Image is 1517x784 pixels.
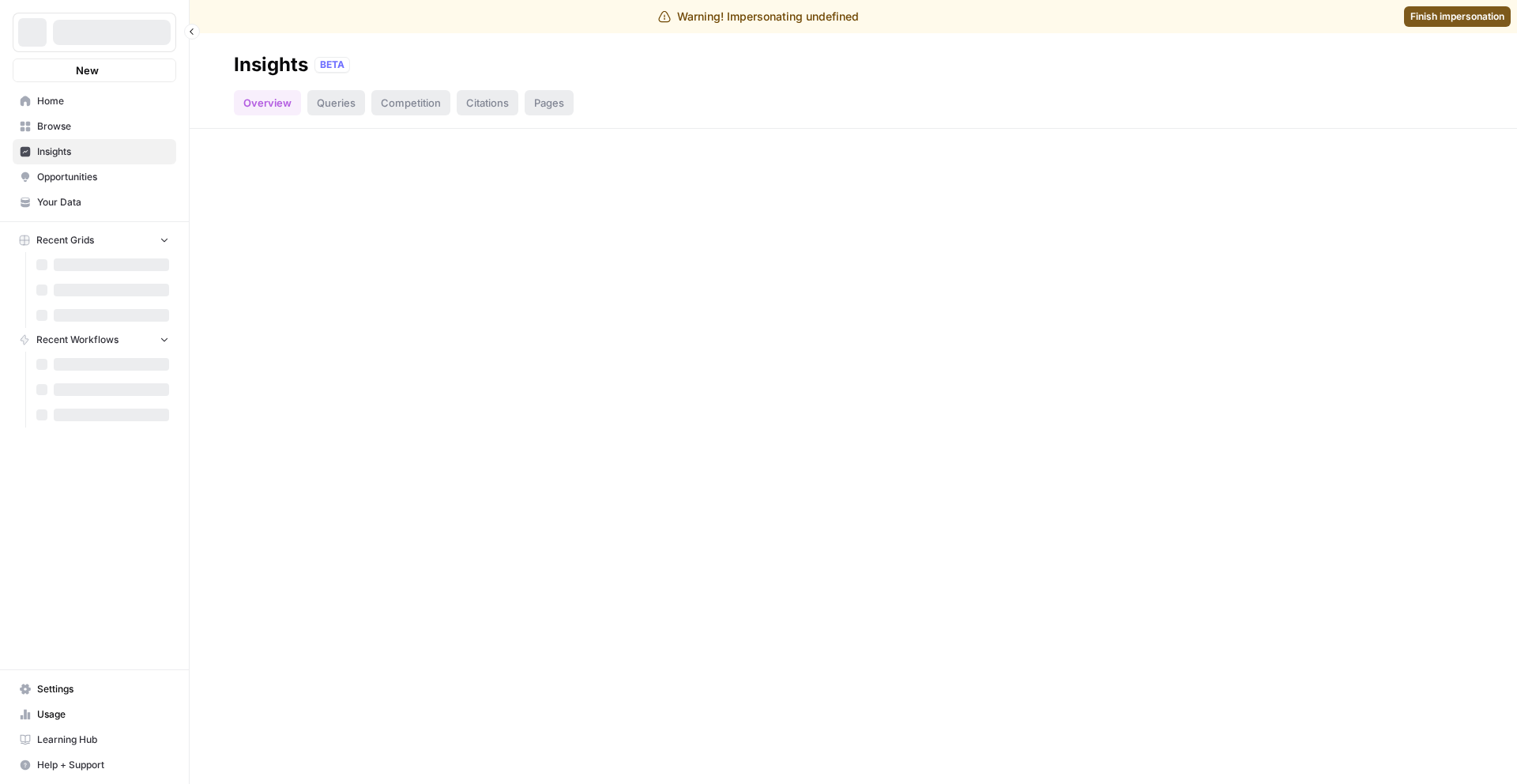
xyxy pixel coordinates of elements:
[658,9,859,24] div: Warning! Impersonating undefined
[525,90,574,115] div: Pages
[36,233,94,247] span: Recent Grids
[37,170,169,184] span: Opportunities
[36,333,119,347] span: Recent Workflows
[37,733,169,747] span: Learning Hub
[13,164,176,190] a: Opportunities
[37,94,169,108] span: Home
[13,190,176,215] a: Your Data
[37,145,169,159] span: Insights
[37,758,169,772] span: Help + Support
[13,89,176,114] a: Home
[37,195,169,209] span: Your Data
[1404,6,1511,27] a: Finish impersonation
[37,119,169,134] span: Browse
[13,702,176,727] a: Usage
[13,58,176,82] button: New
[234,52,308,77] div: Insights
[13,677,176,702] a: Settings
[37,682,169,696] span: Settings
[307,90,365,115] div: Queries
[13,328,176,352] button: Recent Workflows
[76,62,99,78] span: New
[13,228,176,252] button: Recent Grids
[13,139,176,164] a: Insights
[13,727,176,752] a: Learning Hub
[457,90,518,115] div: Citations
[314,57,350,73] div: BETA
[37,707,169,722] span: Usage
[13,114,176,139] a: Browse
[234,90,301,115] div: Overview
[1410,9,1504,24] span: Finish impersonation
[371,90,450,115] div: Competition
[13,752,176,778] button: Help + Support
